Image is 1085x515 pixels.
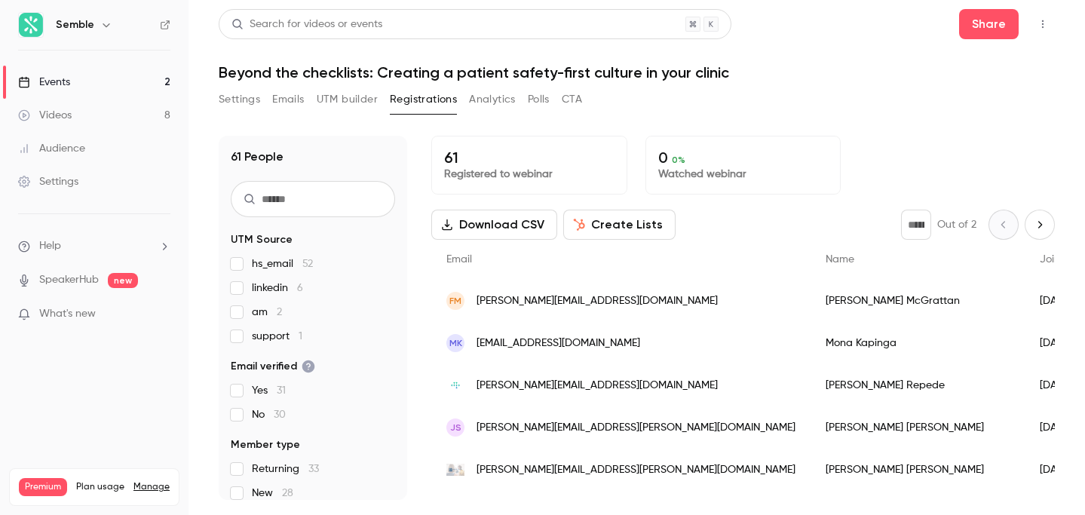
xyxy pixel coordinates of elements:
[811,449,1025,491] div: [PERSON_NAME] [PERSON_NAME]
[39,306,96,322] span: What's new
[108,273,138,288] span: new
[219,63,1055,81] h1: Beyond the checklists: Creating a patient safety-first culture in your clinic
[317,87,378,112] button: UTM builder
[272,87,304,112] button: Emails
[1025,210,1055,240] button: Next page
[18,108,72,123] div: Videos
[219,87,260,112] button: Settings
[231,17,382,32] div: Search for videos or events
[562,87,582,112] button: CTA
[477,336,640,351] span: [EMAIL_ADDRESS][DOMAIN_NAME]
[252,329,302,344] span: support
[252,461,319,477] span: Returning
[431,210,557,240] button: Download CSV
[477,420,795,436] span: [PERSON_NAME][EMAIL_ADDRESS][PERSON_NAME][DOMAIN_NAME]
[937,217,976,232] p: Out of 2
[277,385,286,396] span: 31
[811,364,1025,406] div: [PERSON_NAME] Repede
[18,141,85,156] div: Audience
[811,322,1025,364] div: Mona Kapinga
[477,462,795,478] span: [PERSON_NAME][EMAIL_ADDRESS][PERSON_NAME][DOMAIN_NAME]
[444,167,615,182] p: Registered to webinar
[252,383,286,398] span: Yes
[231,148,284,166] h1: 61 People
[19,478,67,496] span: Premium
[449,336,462,350] span: MK
[444,149,615,167] p: 61
[477,293,718,309] span: [PERSON_NAME][EMAIL_ADDRESS][DOMAIN_NAME]
[252,407,286,422] span: No
[299,331,302,342] span: 1
[446,464,464,476] img: harleyrowclinic.co.uk
[658,167,829,182] p: Watched webinar
[826,254,854,265] span: Name
[18,75,70,90] div: Events
[56,17,94,32] h6: Semble
[477,378,718,394] span: [PERSON_NAME][EMAIL_ADDRESS][DOMAIN_NAME]
[446,376,464,394] img: apolloiq.co.uk
[231,232,293,247] span: UTM Source
[811,280,1025,322] div: [PERSON_NAME] McGrattan
[302,259,313,269] span: 52
[959,9,1019,39] button: Share
[308,464,319,474] span: 33
[563,210,676,240] button: Create Lists
[469,87,516,112] button: Analytics
[18,238,170,254] li: help-dropdown-opener
[449,294,461,308] span: FM
[152,308,170,321] iframe: Noticeable Trigger
[252,280,303,296] span: linkedin
[450,421,461,434] span: JS
[446,254,472,265] span: Email
[39,238,61,254] span: Help
[274,409,286,420] span: 30
[282,488,293,498] span: 28
[252,256,313,271] span: hs_email
[252,305,282,320] span: am
[133,481,170,493] a: Manage
[811,406,1025,449] div: [PERSON_NAME] [PERSON_NAME]
[39,272,99,288] a: SpeakerHub
[18,174,78,189] div: Settings
[277,307,282,317] span: 2
[390,87,457,112] button: Registrations
[231,437,300,452] span: Member type
[658,149,829,167] p: 0
[297,283,303,293] span: 6
[19,13,43,37] img: Semble
[231,359,315,374] span: Email verified
[76,481,124,493] span: Plan usage
[252,486,293,501] span: New
[528,87,550,112] button: Polls
[672,155,685,165] span: 0 %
